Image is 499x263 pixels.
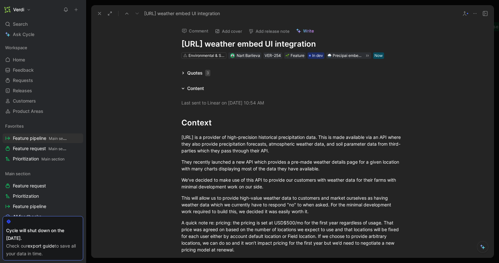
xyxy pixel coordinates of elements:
[13,98,36,104] span: Customers
[3,181,83,191] a: Feature request
[212,27,245,36] button: Add cover
[3,133,83,143] a: Feature pipelineMain section
[312,52,323,59] span: In dev
[13,67,34,73] span: Feedback
[4,6,11,13] img: Verdi
[181,117,404,129] div: Context
[13,135,67,142] span: Feature pipeline
[3,106,83,116] a: Product Areas
[187,69,210,77] div: Quotes
[3,76,83,85] a: Requests
[13,203,46,210] span: Feature pipeline
[181,100,264,105] mark: Last sent to Linear on [DATE] 10:54 AM
[265,52,281,59] div: VER-254
[13,193,39,199] span: Prioritization
[3,65,83,75] a: Feedback
[3,121,83,131] div: Favorites
[5,123,24,129] span: Favorites
[293,26,317,35] button: Write
[13,108,43,114] span: Product Areas
[5,170,31,177] span: Main section
[179,69,213,77] div: Quotes3
[181,195,404,215] div: This will allow us to provide high-value weather data to customers and market ourselves as having...
[48,146,72,151] span: Main section
[237,53,260,58] span: Nart Barileva
[3,154,83,164] a: PrioritizationMain section
[3,169,83,178] div: Main section
[13,145,67,152] span: Feature request
[181,177,404,190] div: We've decided to make use of this API to provide our customers with weather data for their farms ...
[13,87,32,94] span: Releases
[179,26,211,35] button: Comment
[3,212,83,222] a: All feedbacks
[3,96,83,106] a: Customers
[13,77,33,84] span: Requests
[5,44,27,51] span: Workspace
[187,85,204,92] div: Content
[303,28,314,34] span: Write
[188,52,224,59] div: Environmental & Soil Moisture Data
[374,52,383,59] div: Now
[285,52,304,59] div: Feature
[49,136,72,141] span: Main section
[181,134,404,154] div: [URL] is a provider of high-precision historical precipitation data. This is made available via a...
[13,57,25,63] span: Home
[3,191,83,201] a: Prioritization
[3,43,83,52] div: Workspace
[28,243,55,249] a: export guide
[3,202,83,211] a: Feature pipeline
[205,70,210,76] div: 3
[3,144,83,153] a: Feature requestMain section
[333,52,363,59] div: Precipai embedded ui integration
[3,55,83,65] a: Home
[13,20,28,28] span: Search
[181,39,404,49] h1: [URL] weather embed UI integration
[6,227,80,242] div: Cycle will shut down on the [DATE].
[6,242,80,258] div: Check our to save all your data in time.
[13,156,65,162] span: Prioritization
[246,27,293,36] button: Add release note
[308,52,324,59] div: In dev
[41,157,65,161] span: Main section
[13,7,24,13] h1: Verdi
[3,86,83,95] a: Releases
[284,52,306,59] div: 🌱Feature
[231,54,234,57] img: avatar
[3,5,32,14] button: VerdiVerdi
[179,85,206,92] div: Content
[13,213,41,220] span: All feedbacks
[13,183,46,189] span: Feature request
[144,10,220,17] span: [URL] weather embed UI integration
[181,219,404,253] div: A quick note re: pricing: the pricing is set at USD$500/mo for the first year regardless of usage...
[3,19,83,29] div: Search
[181,159,404,172] div: They recently launched a new API which provides a pre-made weather details page for a given locat...
[3,30,83,39] a: Ask Cycle
[328,54,331,58] img: 🌧️
[13,31,34,38] span: Ask Cycle
[285,54,289,58] img: 🌱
